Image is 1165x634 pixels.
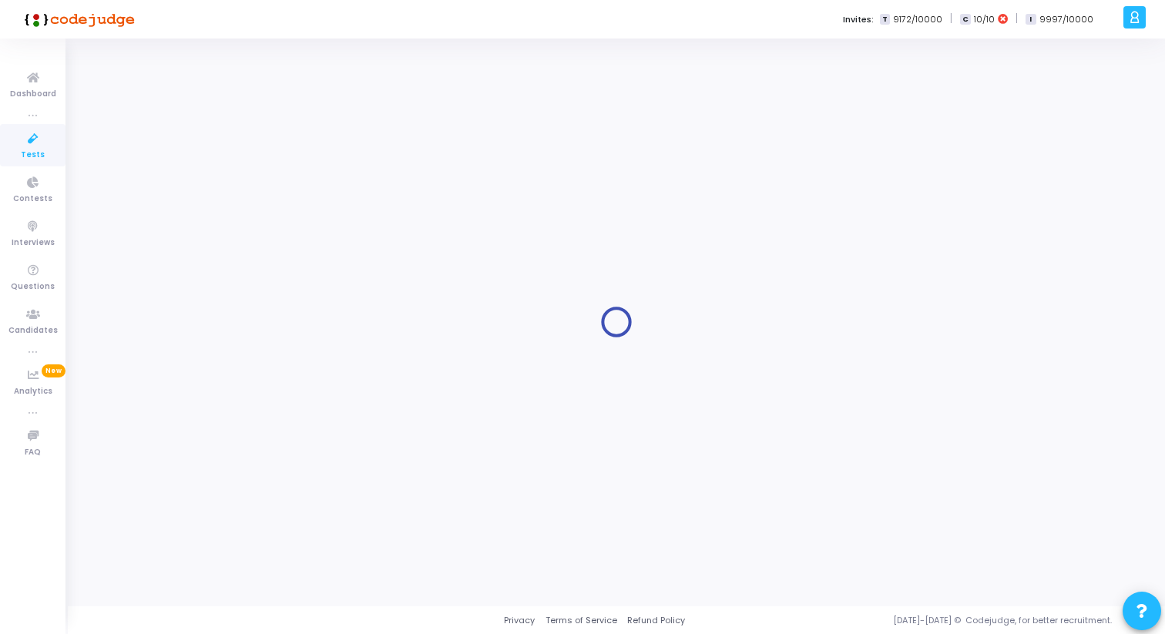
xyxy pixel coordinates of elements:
[843,13,874,26] label: Invites:
[627,614,685,627] a: Refund Policy
[880,14,890,25] span: T
[10,88,56,101] span: Dashboard
[685,614,1146,627] div: [DATE]-[DATE] © Codejudge, for better recruitment.
[25,446,41,459] span: FAQ
[546,614,617,627] a: Terms of Service
[11,280,55,294] span: Questions
[12,236,55,250] span: Interviews
[1039,13,1093,26] span: 9997/10000
[960,14,970,25] span: C
[42,364,65,377] span: New
[950,11,952,27] span: |
[1016,11,1018,27] span: |
[21,149,45,162] span: Tests
[893,13,942,26] span: 9172/10000
[8,324,58,337] span: Candidates
[974,13,995,26] span: 10/10
[19,4,135,35] img: logo
[13,193,52,206] span: Contests
[1026,14,1036,25] span: I
[14,385,52,398] span: Analytics
[504,614,535,627] a: Privacy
